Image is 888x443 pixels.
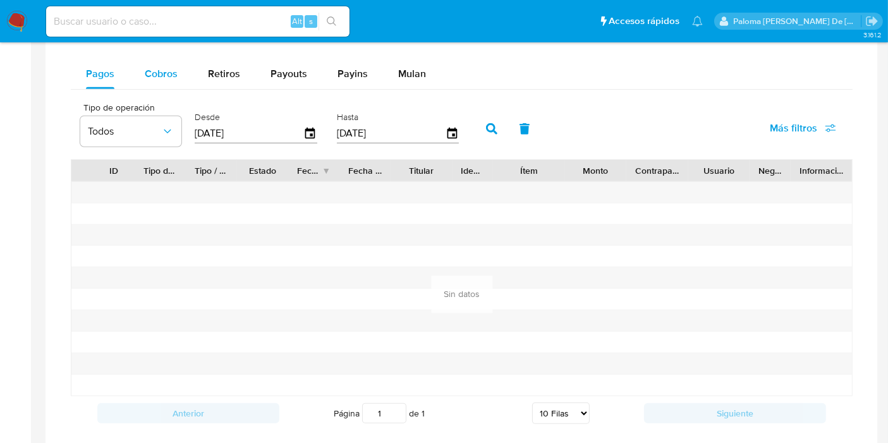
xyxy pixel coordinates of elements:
[734,15,861,27] p: paloma.falcondesoto@mercadolibre.cl
[609,15,679,28] span: Accesos rápidos
[309,15,313,27] span: s
[692,16,703,27] a: Notificaciones
[863,30,882,40] span: 3.161.2
[292,15,302,27] span: Alt
[865,15,879,28] a: Salir
[46,13,350,30] input: Buscar usuario o caso...
[319,13,344,30] button: search-icon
